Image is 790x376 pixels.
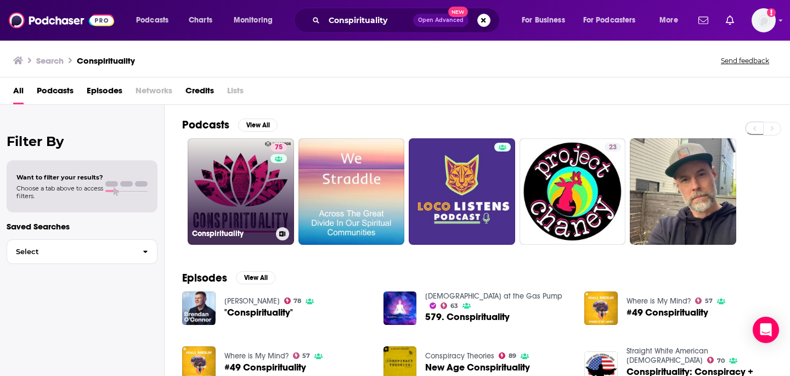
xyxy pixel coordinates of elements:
[522,13,565,28] span: For Business
[627,296,691,306] a: Where is My Mind?
[652,12,692,29] button: open menu
[425,312,510,322] a: 579. Conspirituality
[609,142,617,153] span: 23
[767,8,776,17] svg: Add a profile image
[7,248,134,255] span: Select
[37,82,74,104] a: Podcasts
[234,13,273,28] span: Monitoring
[659,13,678,28] span: More
[514,12,579,29] button: open menu
[584,291,618,325] img: #49 Conspirituality
[182,291,216,325] img: "Conspirituality"
[227,82,244,104] span: Lists
[182,118,229,132] h2: Podcasts
[7,221,157,232] p: Saved Searches
[13,82,24,104] a: All
[383,291,417,325] img: 579. Conspirituality
[77,55,135,66] h3: Conspirituality
[302,353,310,358] span: 57
[425,351,494,361] a: Conspiracy Theories
[418,18,464,23] span: Open Advanced
[189,13,212,28] span: Charts
[627,308,708,317] a: #49 Conspirituality
[224,351,289,361] a: Where is My Mind?
[182,12,219,29] a: Charts
[128,12,183,29] button: open menu
[224,296,280,306] a: Brendan O'Connor
[583,13,636,28] span: For Podcasters
[224,363,306,372] a: #49 Conspirituality
[509,353,516,358] span: 89
[441,302,458,309] a: 63
[753,317,779,343] div: Open Intercom Messenger
[36,55,64,66] h3: Search
[627,346,708,365] a: Straight White American Jesus
[752,8,776,32] button: Show profile menu
[182,118,278,132] a: PodcastsView All
[275,142,283,153] span: 75
[707,357,725,363] a: 70
[752,8,776,32] img: User Profile
[182,271,275,285] a: EpisodesView All
[7,133,157,149] h2: Filter By
[324,12,413,29] input: Search podcasts, credits, & more...
[185,82,214,104] a: Credits
[425,291,562,301] a: Buddha at the Gas Pump
[695,298,713,304] a: 57
[304,8,510,33] div: Search podcasts, credits, & more...
[448,7,468,17] span: New
[721,11,738,30] a: Show notifications dropdown
[16,184,103,200] span: Choose a tab above to access filters.
[294,299,301,304] span: 78
[224,308,293,317] a: "Conspirituality"
[413,14,469,27] button: Open AdvancedNew
[694,11,713,30] a: Show notifications dropdown
[717,358,725,363] span: 70
[188,138,294,245] a: 75Conspirituality
[293,352,311,359] a: 57
[238,119,278,132] button: View All
[7,239,157,264] button: Select
[705,299,713,304] span: 57
[16,173,103,181] span: Want to filter your results?
[576,12,652,29] button: open menu
[136,82,172,104] span: Networks
[284,298,302,304] a: 78
[87,82,122,104] a: Episodes
[752,8,776,32] span: Logged in as brookecarr
[236,271,275,284] button: View All
[136,13,168,28] span: Podcasts
[226,12,287,29] button: open menu
[9,10,114,31] img: Podchaser - Follow, Share and Rate Podcasts
[270,143,287,151] a: 75
[605,143,621,151] a: 23
[192,229,272,238] h3: Conspirituality
[499,352,516,359] a: 89
[450,304,458,308] span: 63
[182,271,227,285] h2: Episodes
[425,363,530,372] a: New Age Conspirituality
[718,56,772,65] button: Send feedback
[520,138,626,245] a: 23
